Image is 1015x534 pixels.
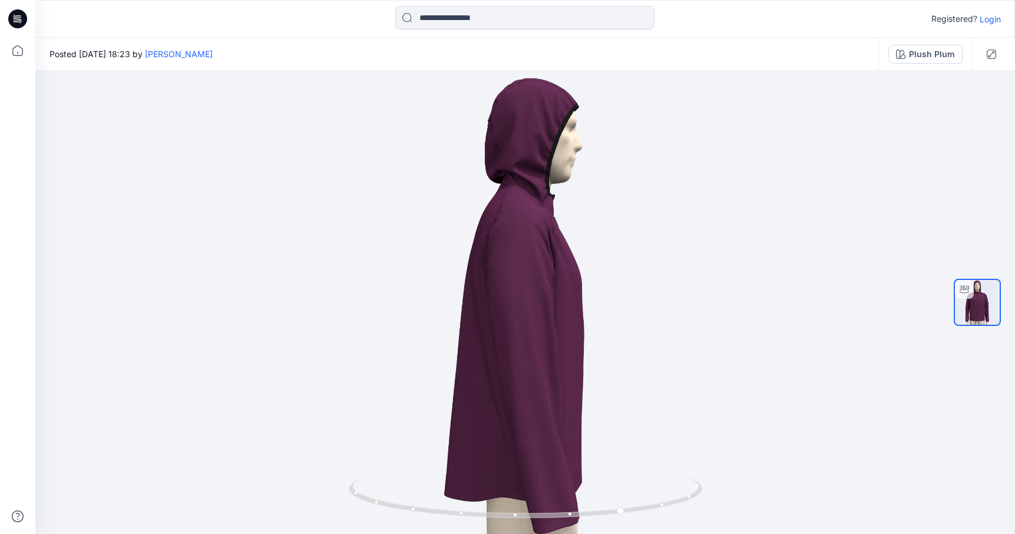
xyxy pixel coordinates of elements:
p: Login [980,13,1001,25]
a: [PERSON_NAME] [145,49,213,59]
button: Plush Plum [888,45,963,64]
img: turntable-25-09-2025-22:23:48 [955,280,1000,325]
p: Registered? [931,12,977,26]
div: Plush Plum [909,48,955,61]
span: Posted [DATE] 18:23 by [49,48,213,60]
